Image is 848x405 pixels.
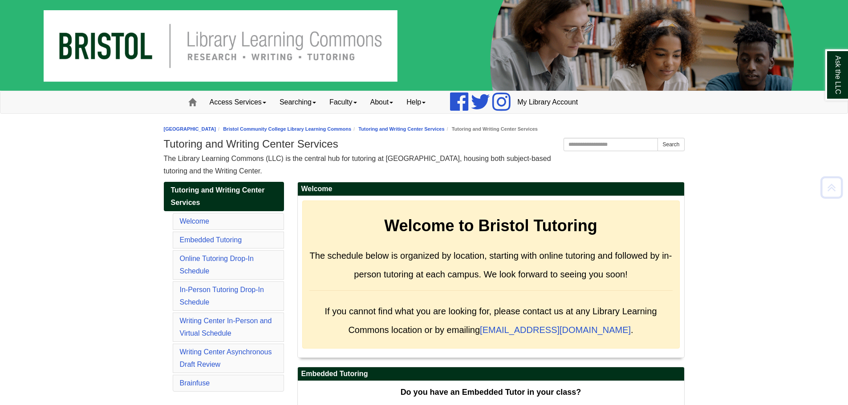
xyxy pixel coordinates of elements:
[400,91,432,113] a: Help
[511,91,584,113] a: My Library Account
[223,126,351,132] a: Bristol Community College Library Learning Commons
[203,91,273,113] a: Access Services
[401,388,581,397] strong: Do you have an Embedded Tutor in your class?
[180,255,254,275] a: Online Tutoring Drop-In Schedule
[480,325,631,335] a: [EMAIL_ADDRESS][DOMAIN_NAME]
[180,217,209,225] a: Welcome
[325,306,657,335] span: If you cannot find what you are looking for, please contact us at any Library Learning Commons lo...
[164,125,685,133] nav: breadcrumb
[164,155,551,175] span: The Library Learning Commons (LLC) is the central hub for tutoring at [GEOGRAPHIC_DATA], housing ...
[817,181,846,193] a: Back to Top
[657,138,684,151] button: Search
[180,317,272,337] a: Writing Center In-Person and Virtual Schedule
[171,186,265,206] span: Tutoring and Writing Center Services
[180,236,242,244] a: Embedded Tutoring
[180,348,272,368] a: Writing Center Asynchronous Draft Review
[358,126,444,132] a: Tutoring and Writing Center Services
[298,367,684,381] h2: Embedded Tutoring
[298,182,684,196] h2: Welcome
[180,379,210,387] a: Brainfuse
[180,286,264,306] a: In-Person Tutoring Drop-In Schedule
[273,91,323,113] a: Searching
[445,125,538,133] li: Tutoring and Writing Center Services
[310,251,672,279] span: The schedule below is organized by location, starting with online tutoring and followed by in-per...
[384,217,597,235] strong: Welcome to Bristol Tutoring
[364,91,400,113] a: About
[164,126,216,132] a: [GEOGRAPHIC_DATA]
[164,182,284,211] a: Tutoring and Writing Center Services
[164,138,685,150] h1: Tutoring and Writing Center Services
[323,91,364,113] a: Faculty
